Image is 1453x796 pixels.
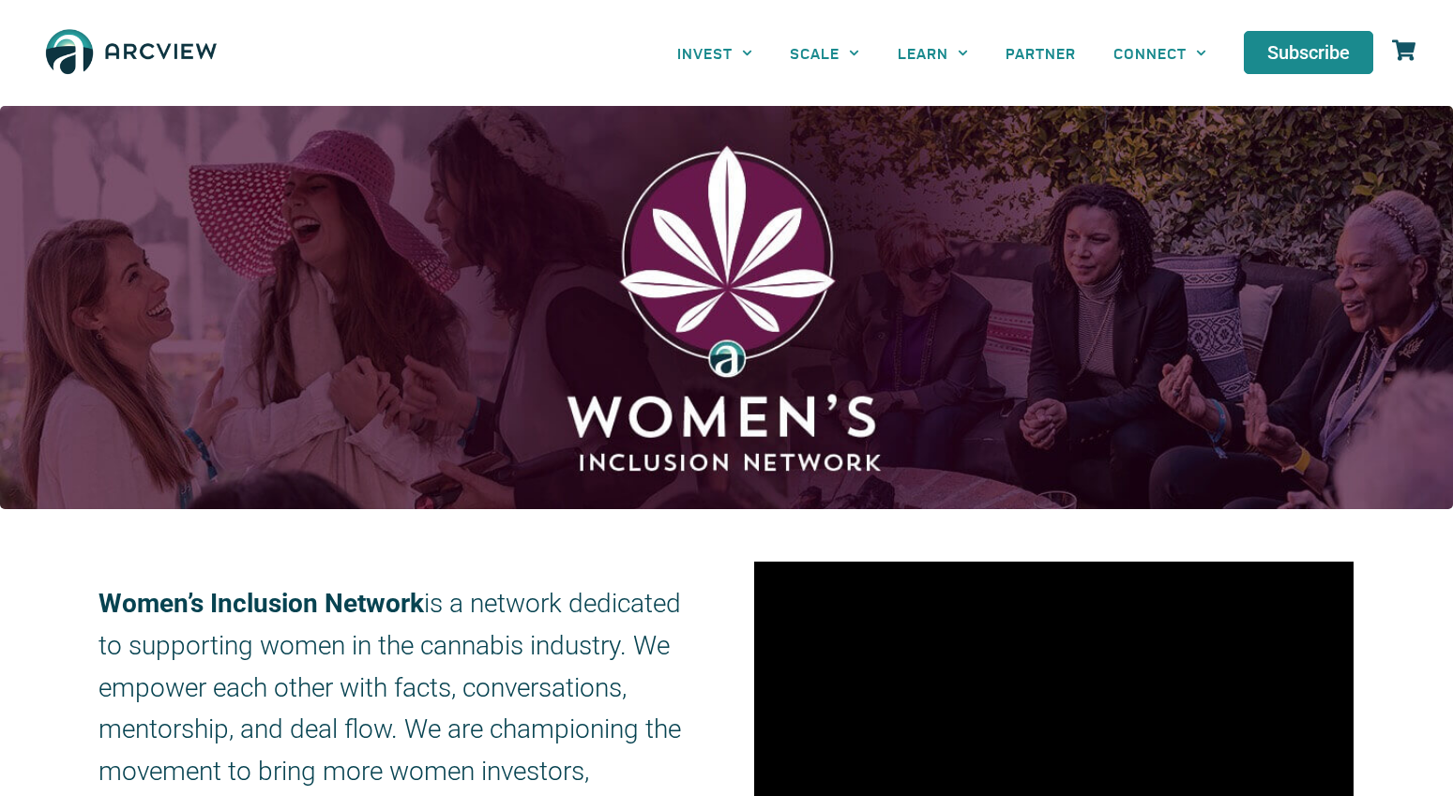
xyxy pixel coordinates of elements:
[1095,32,1225,74] a: CONNECT
[98,588,424,619] strong: Women’s Inclusion Network
[38,19,225,87] img: The Arcview Group
[1244,31,1373,74] a: Subscribe
[1267,43,1350,62] span: Subscribe
[879,32,987,74] a: LEARN
[987,32,1095,74] a: PARTNER
[658,32,1225,74] nav: Menu
[771,32,878,74] a: SCALE
[658,32,771,74] a: INVEST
